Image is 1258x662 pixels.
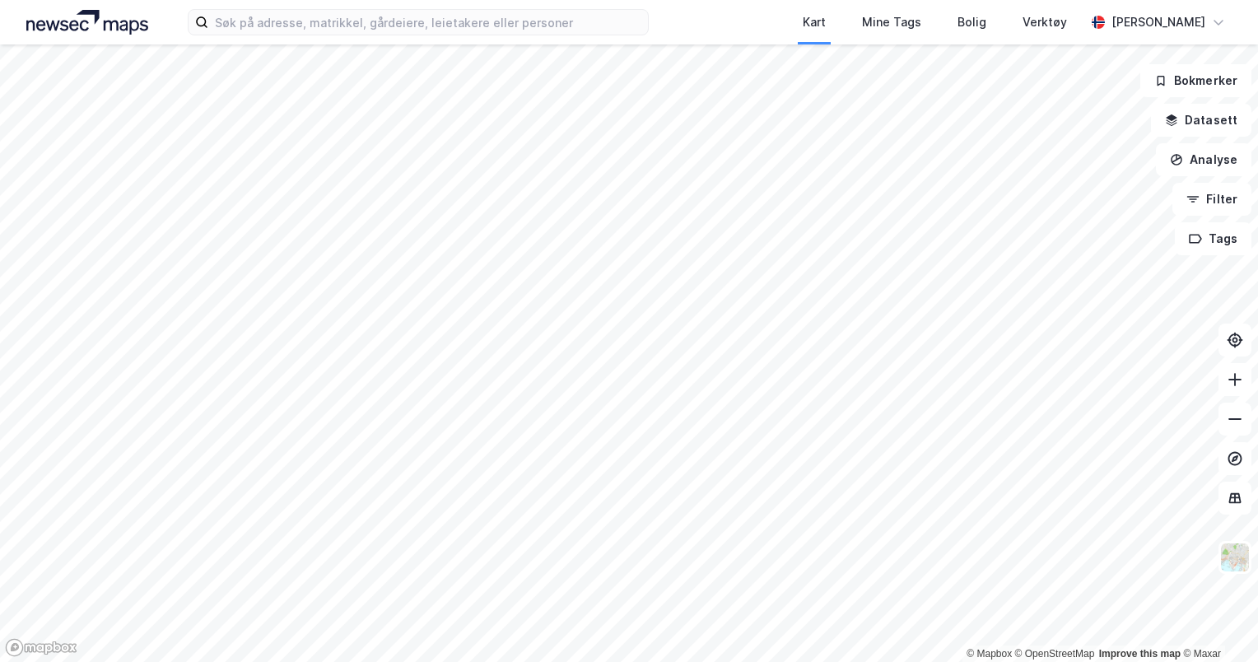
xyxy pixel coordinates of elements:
button: Filter [1172,183,1251,216]
a: Mapbox [967,648,1012,660]
button: Analyse [1156,143,1251,176]
a: Improve this map [1099,648,1181,660]
button: Bokmerker [1140,64,1251,97]
input: Søk på adresse, matrikkel, gårdeiere, leietakere eller personer [208,10,648,35]
div: [PERSON_NAME] [1111,12,1205,32]
img: logo.a4113a55bc3d86da70a041830d287a7e.svg [26,10,148,35]
div: Bolig [957,12,986,32]
iframe: Chat Widget [1176,583,1258,662]
button: Tags [1175,222,1251,255]
div: Verktøy [1023,12,1067,32]
div: Mine Tags [862,12,921,32]
a: OpenStreetMap [1015,648,1095,660]
a: Mapbox homepage [5,638,77,657]
div: Kart [803,12,826,32]
img: Z [1219,542,1251,573]
button: Datasett [1151,104,1251,137]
